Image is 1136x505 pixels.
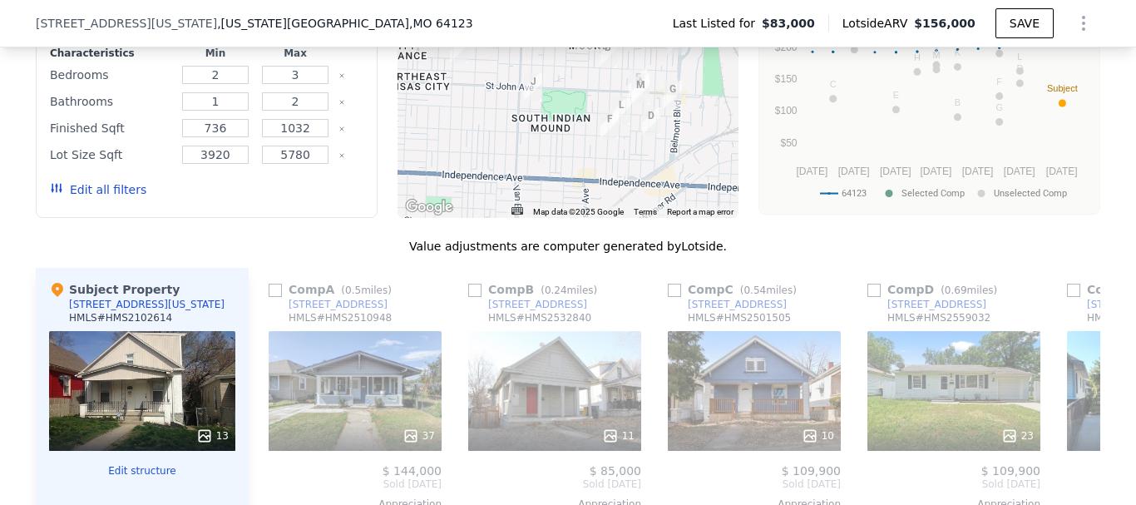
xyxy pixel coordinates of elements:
span: ( miles) [934,285,1004,296]
div: 13 [196,428,229,444]
div: Finished Sqft [50,116,172,140]
text: 64123 [842,188,867,199]
span: Sold [DATE] [468,478,641,491]
text: G [995,102,1003,112]
text: L [1017,52,1022,62]
div: 112 Bellaire Ave [631,73,649,101]
a: [STREET_ADDRESS] [468,298,587,311]
span: 0.69 [945,285,967,296]
div: 10 [802,428,834,444]
text: Selected Comp [901,188,965,199]
text: [DATE] [796,166,827,177]
div: HMLS # HMS2501505 [688,311,791,324]
text: [DATE] [962,166,994,177]
span: ( miles) [534,285,604,296]
div: Lot Size Sqft [50,143,172,166]
div: Value adjustments are computer generated by Lotside . [36,238,1100,255]
text: C [830,79,837,89]
text: [DATE] [1046,166,1078,177]
div: 11 [602,428,635,444]
button: Clear [338,99,345,106]
text: H [914,52,921,62]
img: Google [402,196,457,218]
span: $83,000 [762,15,815,32]
div: 37 [403,428,435,444]
span: $156,000 [914,17,975,30]
span: Lotside ARV [842,15,914,32]
span: [STREET_ADDRESS][US_STATE] [36,15,217,32]
div: 5809 Saint John Ave [629,69,647,97]
a: Open this area in Google Maps (opens a new window) [402,196,457,218]
div: [STREET_ADDRESS] [289,298,388,311]
div: 126 Belmont Blvd [664,81,682,109]
span: $ 85,000 [590,464,641,478]
text: $50 [780,137,797,149]
text: M [932,50,940,60]
div: HMLS # HMS2532840 [488,311,591,324]
text: $150 [775,73,798,85]
button: Clear [338,152,345,159]
button: Clear [338,126,345,132]
div: 302 N Oakley Ave [599,39,617,67]
text: Subject [1047,83,1078,93]
div: Comp C [668,281,803,298]
a: Terms (opens in new tab) [634,207,657,216]
div: 5921 Lexington Ave [642,107,660,136]
div: Characteristics [50,47,172,60]
div: HMLS # HMS2510948 [289,311,392,324]
div: Comp A [269,281,398,298]
a: [STREET_ADDRESS] [867,298,986,311]
span: $ 109,900 [981,464,1040,478]
span: 0.24 [545,285,567,296]
text: $100 [775,105,798,116]
text: F [996,77,1002,87]
span: $ 109,900 [782,464,841,478]
text: E [893,90,899,100]
text: [DATE] [920,166,951,177]
span: 0.5 [345,285,361,296]
text: $200 [775,42,798,53]
div: 118 Bellaire Ave [631,77,649,105]
div: Subject Property [49,281,180,298]
span: ( miles) [334,285,398,296]
span: Sold [DATE] [668,478,841,491]
button: SAVE [995,8,1054,38]
a: [STREET_ADDRESS] [668,298,787,311]
text: Unselected Comp [994,188,1067,199]
button: Edit structure [49,464,235,478]
div: [STREET_ADDRESS] [887,298,986,311]
svg: A chart. [769,2,1089,210]
div: HMLS # HMS2102614 [69,311,172,324]
span: Map data ©2025 Google [533,207,624,216]
span: Last Listed for [673,15,762,32]
text: [DATE] [838,166,870,177]
span: , [US_STATE][GEOGRAPHIC_DATA] [217,15,472,32]
div: Min [179,47,252,60]
text: K [955,47,961,57]
text: [DATE] [1004,166,1035,177]
div: Comp B [468,281,604,298]
span: 0.54 [743,285,766,296]
div: 401 Oakley Ave [600,111,619,139]
div: 4215 Scarritt Ave [450,35,468,63]
div: [STREET_ADDRESS][US_STATE] [69,298,225,311]
div: Comp D [867,281,1004,298]
a: [STREET_ADDRESS] [269,298,388,311]
text: [DATE] [880,166,911,177]
div: HMLS # HMS2559032 [887,311,990,324]
div: 23 [1001,428,1034,444]
span: Sold [DATE] [867,478,1040,491]
div: Max [259,47,332,60]
span: ( miles) [733,285,803,296]
button: Clear [338,72,345,79]
div: 323 Lawndale Ave [612,97,630,125]
a: Report a map error [667,207,733,216]
button: Show Options [1067,7,1100,40]
div: Bedrooms [50,63,172,87]
div: Bathrooms [50,90,172,113]
div: 123 S Chelsea Avenue [524,73,542,101]
div: [STREET_ADDRESS] [488,298,587,311]
div: [STREET_ADDRESS] [688,298,787,311]
span: Sold [DATE] [269,478,442,491]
